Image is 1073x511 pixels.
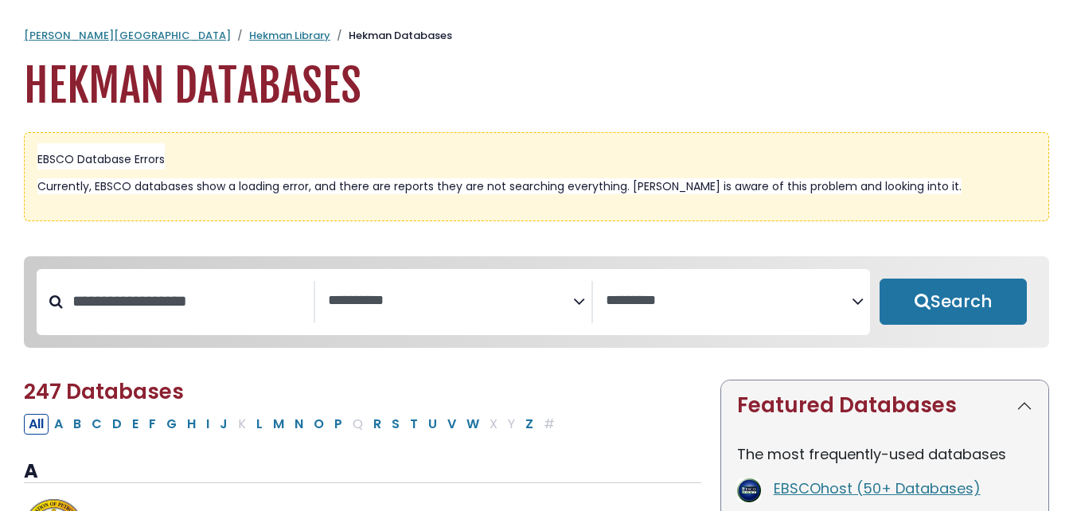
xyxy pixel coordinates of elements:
button: Filter Results N [290,414,308,435]
button: Filter Results C [87,414,107,435]
button: Filter Results J [215,414,232,435]
textarea: Search [328,293,574,310]
button: Filter Results R [369,414,386,435]
button: Filter Results B [68,414,86,435]
a: Hekman Library [249,28,330,43]
input: Search database by title or keyword [63,288,314,314]
h3: A [24,460,701,484]
button: Filter Results D [107,414,127,435]
button: Filter Results U [423,414,442,435]
button: Filter Results O [309,414,329,435]
textarea: Search [606,293,852,310]
span: 247 Databases [24,377,184,406]
button: Filter Results W [462,414,484,435]
button: Filter Results P [330,414,347,435]
p: The most frequently-used databases [737,443,1032,465]
button: Filter Results F [144,414,161,435]
button: Filter Results L [252,414,267,435]
button: Featured Databases [721,380,1048,431]
button: Filter Results G [162,414,181,435]
a: [PERSON_NAME][GEOGRAPHIC_DATA] [24,28,231,43]
button: Filter Results Z [521,414,538,435]
h1: Hekman Databases [24,60,1049,113]
button: All [24,414,49,435]
nav: breadcrumb [24,28,1049,44]
button: Filter Results H [182,414,201,435]
button: Filter Results V [443,414,461,435]
li: Hekman Databases [330,28,452,44]
button: Filter Results A [49,414,68,435]
button: Filter Results I [201,414,214,435]
button: Filter Results T [405,414,423,435]
button: Filter Results M [268,414,289,435]
div: Alpha-list to filter by first letter of database name [24,413,561,433]
a: EBSCOhost (50+ Databases) [774,478,981,498]
button: Submit for Search Results [880,279,1027,325]
button: Filter Results S [387,414,404,435]
span: EBSCO Database Errors [37,151,165,167]
nav: Search filters [24,256,1049,349]
span: Currently, EBSCO databases show a loading error, and there are reports they are not searching eve... [37,178,962,194]
button: Filter Results E [127,414,143,435]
